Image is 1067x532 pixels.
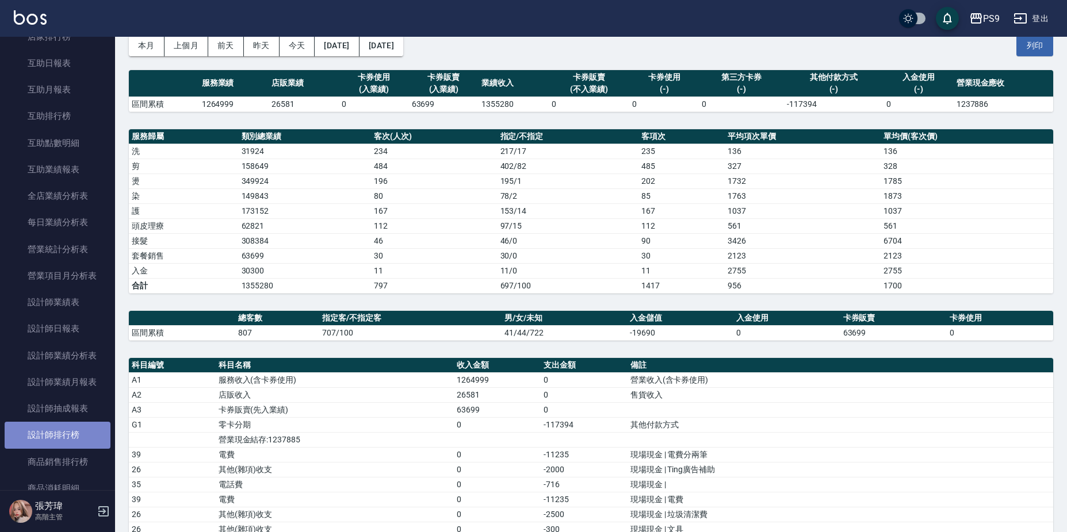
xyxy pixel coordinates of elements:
td: 63699 [239,248,372,263]
td: 80 [371,188,497,203]
th: 總客數 [235,311,319,326]
td: -2500 [541,507,628,522]
div: 其他付款方式 [787,71,881,83]
td: 26581 [454,387,541,402]
a: 設計師業績月報表 [5,369,110,395]
td: 0 [454,492,541,507]
a: 互助日報表 [5,50,110,76]
th: 業績收入 [479,70,549,97]
td: -2000 [541,462,628,477]
div: PS9 [983,11,1000,26]
td: 0 [541,402,628,417]
td: 現場現金 | Ting廣告補助 [628,462,1053,477]
th: 類別總業績 [239,129,372,144]
button: 今天 [280,35,315,56]
th: 入金儲值 [627,311,733,326]
td: 328 [881,159,1053,174]
p: 高階主管 [35,512,94,522]
td: 2123 [881,248,1053,263]
th: 客次(人次) [371,129,497,144]
button: 昨天 [244,35,280,56]
a: 營業統計分析表 [5,236,110,263]
td: 接髮 [129,233,239,248]
td: A2 [129,387,216,402]
td: 燙 [129,174,239,188]
td: 78 / 2 [498,188,638,203]
div: 卡券使用 [632,71,697,83]
button: save [936,7,959,30]
td: -11235 [541,447,628,462]
td: 營業現金結存:1237885 [216,432,454,447]
a: 店家排行榜 [5,24,110,50]
a: 設計師日報表 [5,315,110,342]
a: 互助點數明細 [5,130,110,156]
div: 卡券使用 [342,71,406,83]
td: 0 [454,477,541,492]
td: 485 [638,159,725,174]
td: 90 [638,233,725,248]
td: 26 [129,507,216,522]
th: 指定客/不指定客 [319,311,502,326]
td: 39 [129,447,216,462]
td: 1037 [881,203,1053,218]
td: 112 [371,218,497,233]
td: 149843 [239,188,372,203]
a: 設計師業績表 [5,289,110,315]
div: 卡券販賣 [412,71,476,83]
button: 登出 [1009,8,1053,29]
td: 2123 [725,248,881,263]
td: 63699 [454,402,541,417]
a: 商品銷售排行榜 [5,449,110,475]
td: 153 / 14 [498,203,638,218]
td: 308384 [239,233,372,248]
td: 1700 [881,278,1053,293]
td: 39 [129,492,216,507]
a: 設計師抽成報表 [5,395,110,422]
td: 其他(雜項)收支 [216,507,454,522]
td: G1 [129,417,216,432]
td: 30 / 0 [498,248,638,263]
th: 單均價(客次價) [881,129,1053,144]
td: 63699 [840,325,947,340]
th: 科目名稱 [216,358,454,373]
div: (-) [632,83,697,95]
td: -716 [541,477,628,492]
h5: 張芳瑋 [35,500,94,512]
td: 營業收入(含卡券使用) [628,372,1053,387]
td: 41/44/722 [502,325,627,340]
th: 備註 [628,358,1053,373]
a: 互助業績報表 [5,156,110,183]
a: 每日業績分析表 [5,209,110,236]
td: 46 / 0 [498,233,638,248]
td: 35 [129,477,216,492]
td: 現場現金 | [628,477,1053,492]
div: (-) [787,83,881,95]
td: 561 [881,218,1053,233]
td: 136 [881,144,1053,159]
a: 設計師業績分析表 [5,342,110,369]
th: 服務業績 [199,70,269,97]
th: 客項次 [638,129,725,144]
td: 797 [371,278,497,293]
th: 卡券使用 [947,311,1053,326]
td: 402 / 82 [498,159,638,174]
td: 956 [725,278,881,293]
td: 1417 [638,278,725,293]
td: 26581 [269,97,339,111]
div: (-) [886,83,951,95]
td: 173152 [239,203,372,218]
td: 112 [638,218,725,233]
td: 0 [454,507,541,522]
td: 0 [629,97,699,111]
a: 互助排行榜 [5,103,110,129]
table: a dense table [129,311,1053,341]
td: 0 [733,325,840,340]
td: 2755 [881,263,1053,278]
td: 62821 [239,218,372,233]
td: 零卡分期 [216,417,454,432]
button: PS9 [965,7,1004,30]
button: 本月 [129,35,165,56]
th: 收入金額 [454,358,541,373]
td: 1873 [881,188,1053,203]
td: 1732 [725,174,881,188]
